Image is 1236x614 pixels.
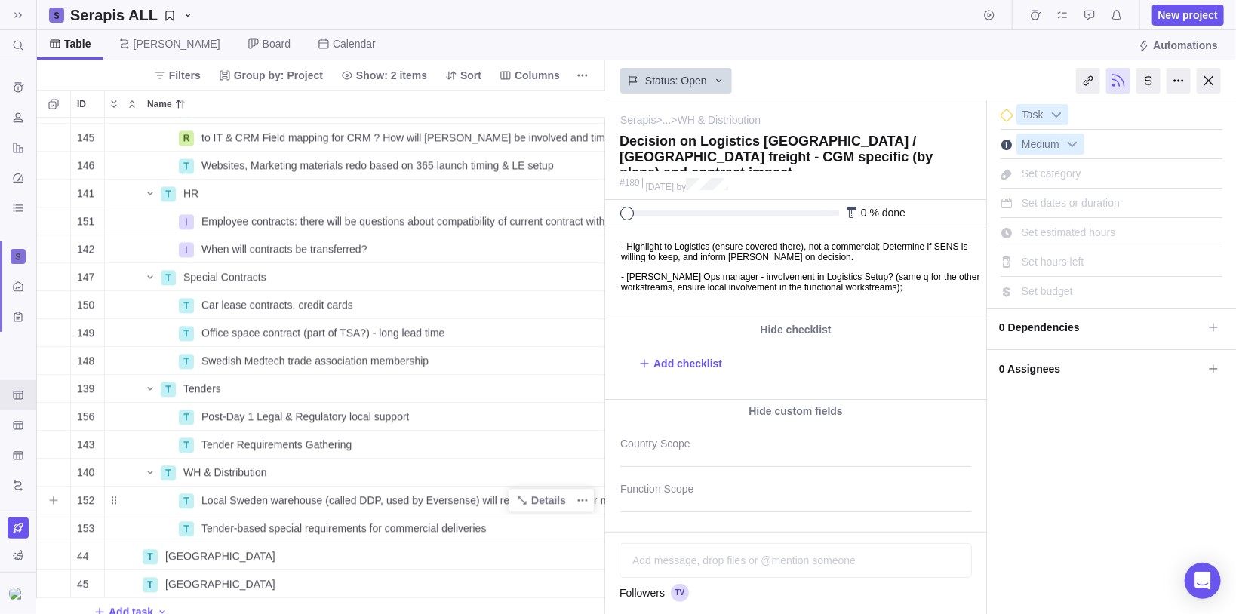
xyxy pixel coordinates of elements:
div: This is a milestone [1001,109,1013,121]
div: ID [71,91,104,117]
span: Columns [515,68,560,83]
span: [GEOGRAPHIC_DATA] [165,576,275,591]
div: Name [105,403,610,431]
a: My assignments [1052,11,1073,23]
span: Expand [105,94,123,115]
div: 146 [71,152,104,179]
div: ID [71,431,105,459]
span: Task [1017,105,1048,126]
a: Upgrade now (Trial ends in 8 days) [8,517,29,539]
span: Car lease contracts, credit cards [201,297,353,312]
span: > [671,112,677,129]
div: ID [71,542,105,570]
div: Unfollow [1106,68,1130,94]
div: T [179,326,194,341]
div: Websites, Marketing materials redo based on 365 launch timing & LE setup [195,152,610,179]
div: T [179,521,194,536]
span: Name [147,97,172,112]
div: HR [177,180,610,207]
div: T [161,270,176,285]
span: 147 [77,269,94,284]
div: Name [105,291,610,319]
span: Set hours left [1022,256,1084,268]
div: T [179,410,194,425]
span: Collapse [123,94,141,115]
div: T [143,549,158,564]
span: 151 [77,213,94,229]
span: Tenders [183,381,221,396]
span: 146 [77,158,94,173]
span: Notifications [1106,5,1127,26]
span: 148 [77,353,94,368]
div: Name [105,487,610,514]
div: Name [105,207,610,235]
div: WH & Distribution [177,459,610,486]
div: 151 [71,207,104,235]
div: Name [105,319,610,347]
div: ID [71,459,105,487]
div: ID [71,319,105,347]
span: Group by: Project [234,68,323,83]
span: 0 [861,207,867,219]
div: T [143,577,158,592]
span: HR [183,186,198,201]
div: Name [105,514,610,542]
span: Automations [1132,35,1224,56]
div: 141 [71,180,104,207]
div: 140 [71,459,104,486]
div: ID [71,235,105,263]
span: 149 [77,325,94,340]
span: Automations [1153,38,1218,53]
div: Tenders [177,375,610,402]
div: Name [105,152,610,180]
div: When will contracts be transferred? [195,235,610,262]
span: 0 Dependencies [999,315,1203,340]
span: Details [531,493,566,508]
span: New project [1158,8,1218,23]
span: % done [869,207,905,219]
span: 142 [77,241,94,256]
div: Special Contracts [177,263,610,290]
div: 149 [71,319,104,346]
span: 140 [77,465,94,480]
span: 141 [77,186,94,201]
div: 148 [71,347,104,374]
span: Tender Requirements Gathering [201,437,352,452]
span: Followers [620,585,665,600]
span: New project [1152,5,1224,26]
div: Switzerland [159,542,610,569]
span: Table [64,36,91,51]
span: Set category [1022,167,1081,180]
div: ID [71,403,105,431]
div: Employee contracts: there will be questions about compatibility of current contract with future (... [195,207,610,235]
div: Name [105,375,610,403]
a: WH & Distribution [678,112,761,127]
span: Show: 2 items [356,68,427,83]
div: Name [105,235,610,263]
div: Name [105,570,610,598]
div: Medium [1016,134,1084,155]
span: ID [77,97,86,112]
div: T [179,298,194,313]
div: ID [71,487,105,514]
div: Post-Day 1 Legal & Regulatory local support [195,403,610,430]
div: ID [71,347,105,375]
div: #189 [620,178,640,188]
span: WH & Distribution [183,465,266,480]
div: Hide checklist [605,318,986,341]
span: Show: 2 items [335,65,433,86]
span: Filters [148,65,207,86]
div: T [161,382,176,397]
span: Details [510,490,572,511]
div: Open Intercom Messenger [1185,563,1221,599]
div: Close [1197,68,1221,94]
span: Medium [1017,134,1064,155]
div: ID [71,207,105,235]
div: 147 [71,263,104,290]
span: Add sub-activity [43,490,64,511]
div: Name [141,91,610,117]
div: to IT & CRM Field mapping for CRM ? How will Paolo be involved and timing? [195,124,610,151]
span: More actions [572,65,593,86]
span: Tender-based special requirements for commercial deliveries [201,520,486,536]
